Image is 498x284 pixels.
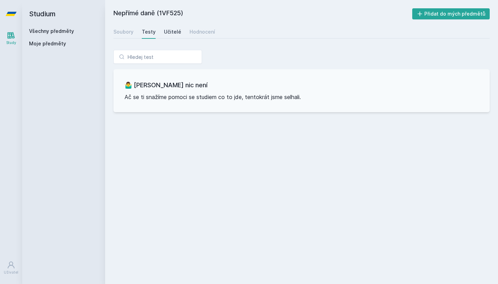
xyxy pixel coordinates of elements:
input: Hledej test [113,50,202,64]
a: Soubory [113,25,133,39]
a: Testy [142,25,156,39]
div: Study [6,40,16,45]
div: Hodnocení [190,28,215,35]
span: Moje předměty [29,40,66,47]
p: Ač se ti snažíme pomoci se studiem co to jde, tentokrát jsme selhali. [124,93,479,101]
button: Přidat do mých předmětů [412,8,490,19]
a: Učitelé [164,25,181,39]
a: Uživatel [1,257,21,278]
div: Učitelé [164,28,181,35]
div: Testy [142,28,156,35]
h2: Nepřímé daně (1VF525) [113,8,412,19]
div: Soubory [113,28,133,35]
a: Study [1,28,21,49]
h3: 🤷‍♂️ [PERSON_NAME] nic není [124,80,479,90]
a: Hodnocení [190,25,215,39]
a: Všechny předměty [29,28,74,34]
div: Uživatel [4,270,18,275]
